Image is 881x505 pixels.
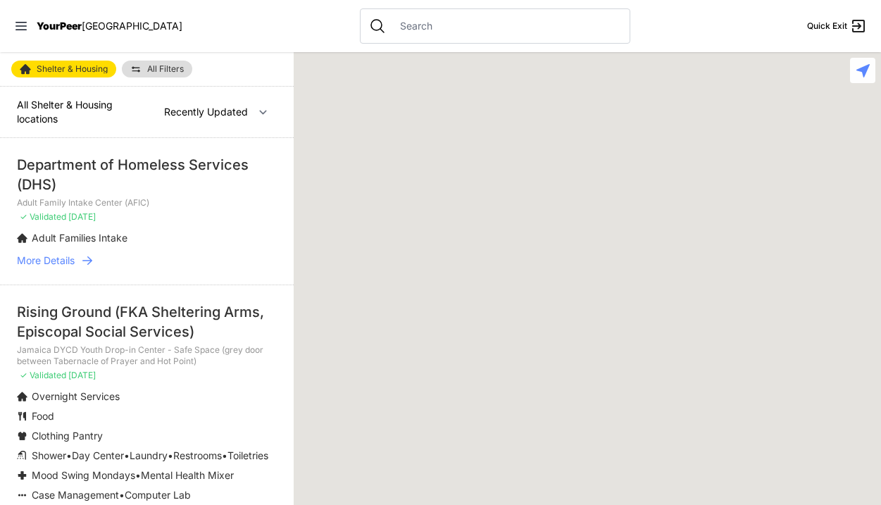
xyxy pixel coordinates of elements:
span: More Details [17,254,75,268]
span: All Filters [147,65,184,73]
span: Toiletries [227,449,268,461]
span: Quick Exit [807,20,847,32]
p: Jamaica DYCD Youth Drop-in Center - Safe Space (grey door between Tabernacle of Prayer and Hot Po... [17,344,277,367]
span: Adult Families Intake [32,232,127,244]
div: Department of Homeless Services (DHS) [17,155,277,194]
div: Rising Ground (FKA Sheltering Arms, Episcopal Social Services) [17,302,277,342]
span: ✓ Validated [20,211,66,222]
span: [DATE] [68,211,96,222]
span: Laundry [130,449,168,461]
span: Mental Health Mixer [141,469,234,481]
a: Quick Exit [807,18,867,35]
span: Day Center [72,449,124,461]
span: • [124,449,130,461]
span: Mood Swing Mondays [32,469,135,481]
input: Search [392,19,621,33]
span: • [135,469,141,481]
span: Shelter & Housing [37,65,108,73]
span: Food [32,410,54,422]
a: Shelter & Housing [11,61,116,77]
span: [DATE] [68,370,96,380]
span: ✓ Validated [20,370,66,380]
span: • [168,449,173,461]
span: Shower [32,449,66,461]
span: • [222,449,227,461]
span: Overnight Services [32,390,120,402]
span: [GEOGRAPHIC_DATA] [82,20,182,32]
span: • [119,489,125,501]
span: • [66,449,72,461]
span: Restrooms [173,449,222,461]
span: All Shelter & Housing locations [17,99,113,125]
span: Computer Lab [125,489,191,501]
p: Adult Family Intake Center (AFIC) [17,197,277,208]
a: YourPeer[GEOGRAPHIC_DATA] [37,22,182,30]
a: All Filters [122,61,192,77]
span: Clothing Pantry [32,430,103,442]
a: More Details [17,254,277,268]
span: Case Management [32,489,119,501]
span: YourPeer [37,20,82,32]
